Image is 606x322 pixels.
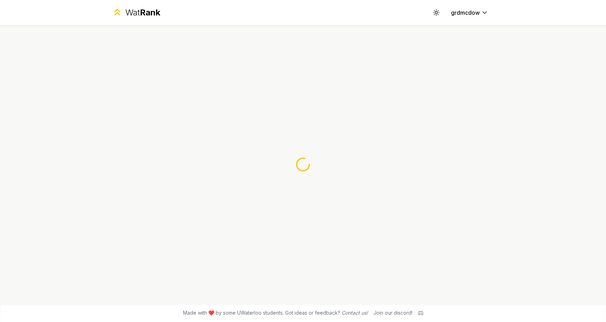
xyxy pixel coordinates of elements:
a: Contact us! [342,310,368,316]
div: Wat [125,7,160,18]
span: grdmcdow [451,8,480,17]
a: WatRank [112,7,160,18]
button: grdmcdow [445,6,494,19]
span: Made with ❤️ by some UWaterloo students. Got ideas or feedback? [183,309,368,316]
div: Join our discord! [373,309,412,316]
span: Rank [140,7,160,18]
